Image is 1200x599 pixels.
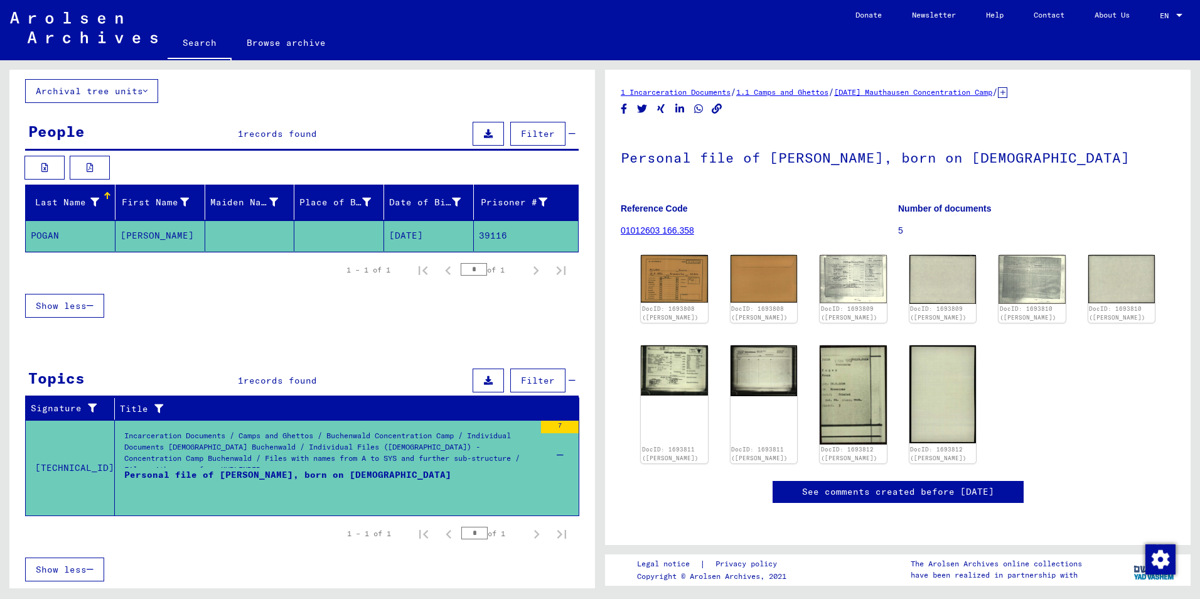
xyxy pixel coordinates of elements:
[820,255,887,303] img: 001.jpg
[384,220,474,251] mat-cell: [DATE]
[992,86,998,97] span: /
[910,446,967,461] a: DocID: 1693812 ([PERSON_NAME])
[1089,305,1145,321] a: DocID: 1693810 ([PERSON_NAME])
[736,87,828,97] a: 1.1 Camps and Ghettos
[621,87,731,97] a: 1 Incarceration Documents
[637,558,792,571] div: |
[911,569,1082,581] p: have been realized in partnership with
[244,375,317,386] span: records found
[28,367,85,389] div: Topics
[641,255,708,303] img: 001.jpg
[731,86,736,97] span: /
[479,196,547,209] div: Prisoner #
[299,192,387,212] div: Place of Birth
[244,128,317,139] span: records found
[210,192,294,212] div: Maiden Name
[911,558,1082,569] p: The Arolsen Archives online collections
[31,402,105,415] div: Signature
[637,571,792,582] p: Copyright © Arolsen Archives, 2021
[31,196,99,209] div: Last Name
[731,345,798,397] img: 002.jpg
[641,345,708,396] img: 001.jpg
[346,264,390,276] div: 1 – 1 of 1
[436,521,461,546] button: Previous page
[124,430,535,474] div: Incarceration Documents / Camps and Ghettos / Buchenwald Concentration Camp / Individual Document...
[898,203,992,213] b: Number of documents
[510,369,565,392] button: Filter
[210,196,279,209] div: Maiden Name
[510,122,565,146] button: Filter
[168,28,232,60] a: Search
[637,558,700,571] a: Legal notice
[294,185,384,220] mat-header-cell: Place of Birth
[521,128,555,139] span: Filter
[31,399,117,419] div: Signature
[115,220,205,251] mat-cell: [PERSON_NAME]
[909,345,977,443] img: 002.jpg
[347,528,391,539] div: 1 – 1 of 1
[1088,255,1155,303] img: 002.jpg
[541,421,579,433] div: 7
[25,558,104,581] button: Show less
[621,225,694,235] a: 01012603 166.358
[1000,305,1056,321] a: DocID: 1693810 ([PERSON_NAME])
[26,220,115,251] mat-cell: POGAN
[521,375,555,386] span: Filter
[299,196,371,209] div: Place of Birth
[474,220,578,251] mat-cell: 39116
[910,305,967,321] a: DocID: 1693809 ([PERSON_NAME])
[821,305,877,321] a: DocID: 1693809 ([PERSON_NAME])
[618,101,631,117] button: Share on Facebook
[384,185,474,220] mat-header-cell: Date of Birth
[999,255,1066,303] img: 001.jpg
[692,101,705,117] button: Share on WhatsApp
[31,192,115,212] div: Last Name
[25,79,158,103] button: Archival tree units
[642,305,699,321] a: DocID: 1693808 ([PERSON_NAME])
[121,196,189,209] div: First Name
[10,12,158,43] img: Arolsen_neg.svg
[389,196,461,209] div: Date of Birth
[909,255,977,303] img: 002.jpg
[820,345,887,445] img: 001.jpg
[636,101,649,117] button: Share on Twitter
[642,446,699,461] a: DocID: 1693811 ([PERSON_NAME])
[121,192,205,212] div: First Name
[621,203,688,213] b: Reference Code
[36,300,87,311] span: Show less
[549,257,574,283] button: Last page
[232,28,341,58] a: Browse archive
[802,485,994,499] a: See comments created before [DATE]
[120,399,567,419] div: Title
[25,294,104,318] button: Show less
[436,257,461,283] button: Previous page
[479,192,563,212] div: Prisoner #
[36,564,87,575] span: Show less
[705,558,792,571] a: Privacy policy
[828,86,834,97] span: /
[898,224,1175,237] p: 5
[205,185,295,220] mat-header-cell: Maiden Name
[834,87,992,97] a: [DATE] Mauthausen Concentration Camp
[389,192,476,212] div: Date of Birth
[120,402,554,416] div: Title
[28,120,85,143] div: People
[524,521,549,546] button: Next page
[461,527,524,539] div: of 1
[655,101,668,117] button: Share on Xing
[523,257,549,283] button: Next page
[26,420,115,515] td: [TECHNICAL_ID]
[238,375,244,386] span: 1
[411,521,436,546] button: First page
[621,129,1175,184] h1: Personal file of [PERSON_NAME], born on [DEMOGRAPHIC_DATA]
[26,185,115,220] mat-header-cell: Last Name
[821,446,877,461] a: DocID: 1693812 ([PERSON_NAME])
[673,101,687,117] button: Share on LinkedIn
[410,257,436,283] button: First page
[731,446,788,461] a: DocID: 1693811 ([PERSON_NAME])
[710,101,724,117] button: Copy link
[1131,554,1178,585] img: yv_logo.png
[124,468,451,506] div: Personal file of [PERSON_NAME], born on [DEMOGRAPHIC_DATA]
[549,521,574,546] button: Last page
[1160,11,1174,20] span: EN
